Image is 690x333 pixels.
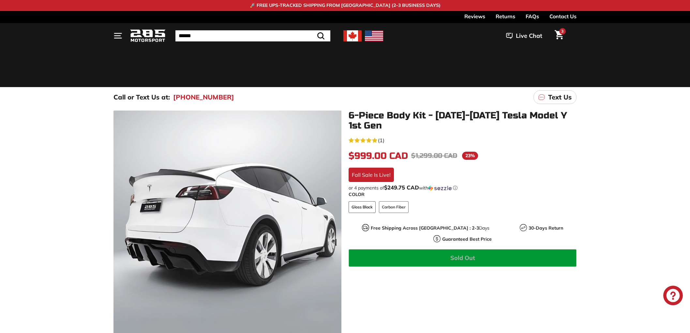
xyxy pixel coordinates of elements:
label: COLOR [349,191,577,198]
span: (1) [378,136,384,144]
a: Text Us [533,90,577,104]
strong: Free Shipping Across [GEOGRAPHIC_DATA] : 2-3 [371,225,479,231]
div: Fall Sale Is Live! [349,168,394,182]
button: Sold Out [349,249,577,267]
a: Reviews [464,11,485,22]
a: FAQs [526,11,539,22]
p: 🚀 FREE UPS-TRACKED SHIPPING FROM [GEOGRAPHIC_DATA] (2–3 BUSINESS DAYS) [250,2,441,9]
input: Search [175,30,330,41]
a: [PHONE_NUMBER] [173,92,234,102]
span: $999.00 CAD [349,150,408,161]
span: $249.75 CAD [384,184,419,191]
span: 3 [561,29,563,34]
button: Live Chat [498,28,551,44]
a: Cart [551,25,567,47]
img: Sezzle [428,185,452,191]
a: Contact Us [549,11,577,22]
a: Returns [496,11,515,22]
span: Sold Out [450,254,475,262]
span: $1,299.00 CAD [411,152,457,160]
h1: 6-Piece Body Kit - [DATE]-[DATE] Tesla Model Y 1st Gen [349,111,577,131]
p: Text Us [548,92,572,102]
span: Live Chat [516,32,542,40]
img: Logo_285_Motorsport_areodynamics_components [130,28,166,44]
strong: Guaranteed Best Price [442,236,492,242]
div: or 4 payments of$249.75 CADwithSezzle Click to learn more about Sezzle [349,185,577,191]
a: 5.0 rating (1 votes) [349,136,577,144]
p: Days [371,225,489,232]
div: or 4 payments of with [349,185,577,191]
span: 23% [462,152,478,160]
p: Call or Text Us at: [113,92,170,102]
inbox-online-store-chat: Shopify online store chat [661,286,685,307]
strong: 30-Days Return [529,225,563,231]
